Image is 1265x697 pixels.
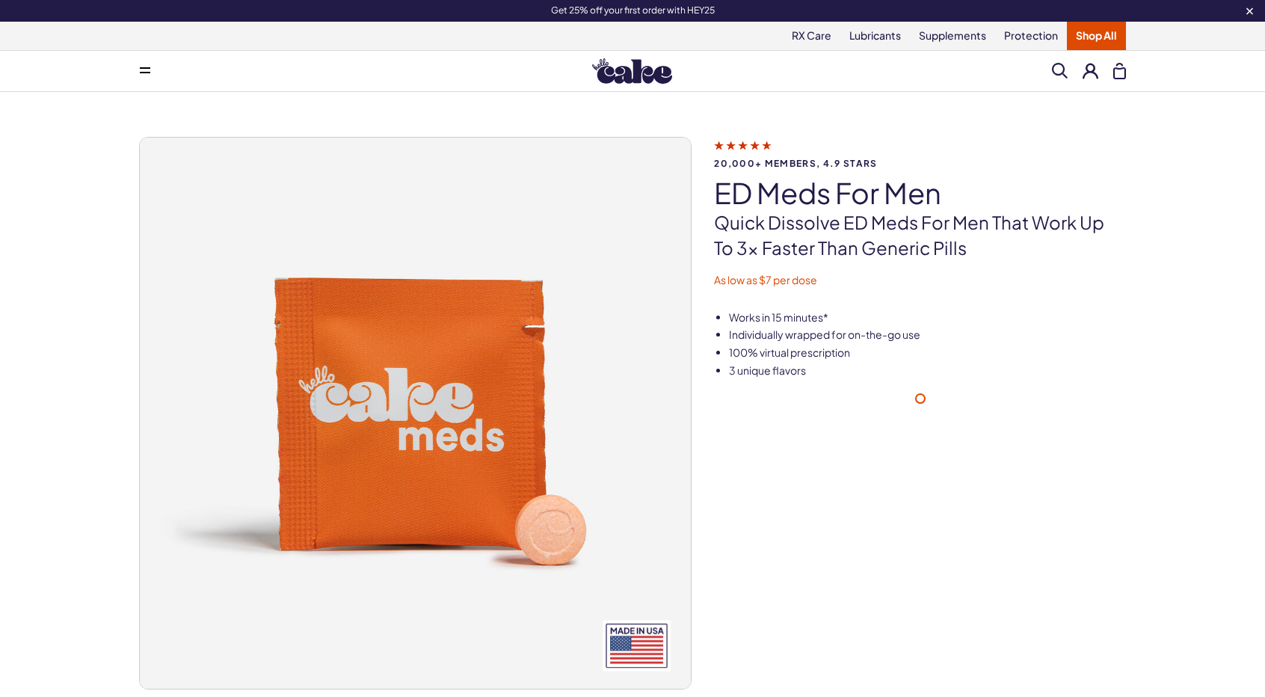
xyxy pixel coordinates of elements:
[729,363,1126,378] li: 3 unique flavors
[840,22,910,50] a: Lubricants
[714,210,1126,260] p: Quick dissolve ED Meds for men that work up to 3x faster than generic pills
[729,346,1126,360] li: 100% virtual prescription
[714,159,1126,168] span: 20,000+ members, 4.9 stars
[995,22,1067,50] a: Protection
[140,138,691,689] img: ED Meds for Men
[714,177,1126,209] h1: ED Meds for Men
[1067,22,1126,50] a: Shop All
[714,138,1126,168] a: 20,000+ members, 4.9 stars
[729,310,1126,325] li: Works in 15 minutes*
[714,273,1126,288] p: As low as $7 per dose
[783,22,840,50] a: RX Care
[910,22,995,50] a: Supplements
[592,58,672,84] img: Hello Cake
[729,328,1126,343] li: Individually wrapped for on-the-go use
[94,4,1171,16] div: Get 25% off your first order with HEY25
